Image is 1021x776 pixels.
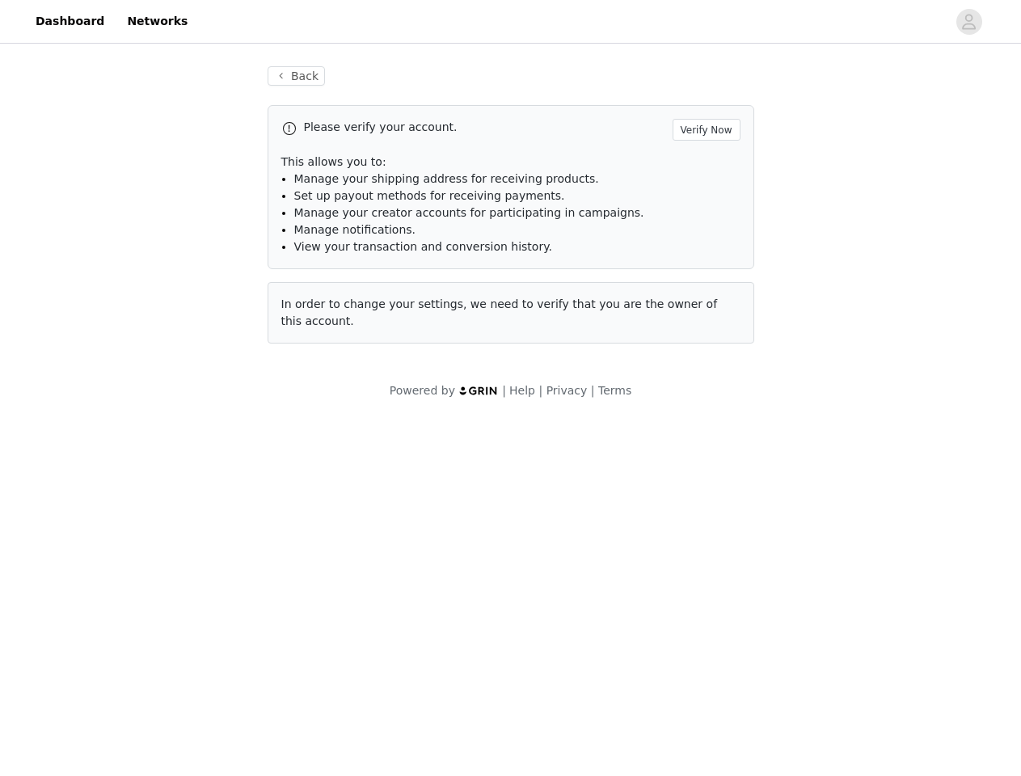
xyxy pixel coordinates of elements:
[509,384,535,397] a: Help
[294,172,599,185] span: Manage your shipping address for receiving products.
[294,223,416,236] span: Manage notifications.
[591,384,595,397] span: |
[294,206,644,219] span: Manage your creator accounts for participating in campaigns.
[961,9,977,35] div: avatar
[26,3,114,40] a: Dashboard
[281,154,740,171] p: This allows you to:
[673,119,740,141] button: Verify Now
[268,66,326,86] button: Back
[294,189,565,202] span: Set up payout methods for receiving payments.
[294,240,552,253] span: View your transaction and conversion history.
[598,384,631,397] a: Terms
[538,384,542,397] span: |
[281,297,718,327] span: In order to change your settings, we need to verify that you are the owner of this account.
[390,384,455,397] span: Powered by
[546,384,588,397] a: Privacy
[502,384,506,397] span: |
[304,119,666,136] p: Please verify your account.
[117,3,197,40] a: Networks
[458,386,499,396] img: logo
